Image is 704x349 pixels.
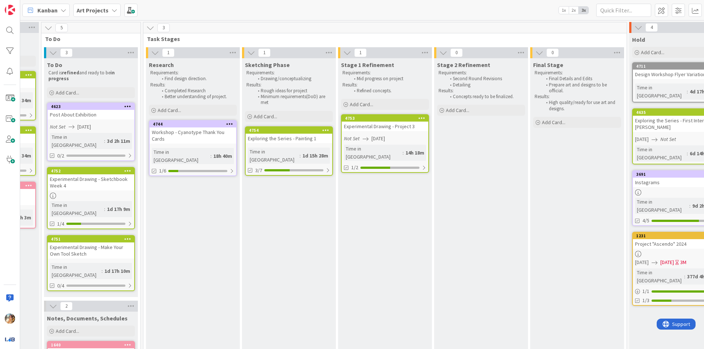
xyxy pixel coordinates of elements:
[687,149,688,157] span: :
[351,164,358,171] span: 1/2
[48,70,116,82] strong: in progress
[542,100,620,112] li: High quality/ready for use art and designs.
[535,94,620,100] p: Results:
[403,149,404,157] span: :
[660,136,676,142] i: Not Set
[254,113,277,120] span: Add Card...
[48,103,134,119] div: 4623Post About Exhibition
[157,23,170,32] span: 3
[341,61,394,68] span: Stage 1 Refinement
[50,133,104,149] div: Time in [GEOGRAPHIC_DATA]
[632,36,645,43] span: Hold
[342,70,428,76] p: Requirements:
[684,272,685,281] span: :
[354,48,367,57] span: 1
[48,242,134,259] div: Experimental Drawing - Make Your Own Tool Sketch
[105,137,132,145] div: 3d 2h 11m
[51,342,134,348] div: 1640
[57,220,64,228] span: 1/4
[158,88,236,94] li: Completed Research
[5,313,15,324] img: JF
[51,168,134,174] div: 4752
[153,122,236,127] div: 4744
[635,268,684,285] div: Time in [GEOGRAPHIC_DATA]
[342,115,428,122] div: 4753
[446,94,524,100] li: Concepts ready to be finalized.
[546,48,559,57] span: 0
[246,70,331,76] p: Requirements:
[103,267,132,275] div: 1d 17h 10m
[246,127,332,143] div: 4754Exploring the Series - Painting 1
[162,48,175,57] span: 1
[48,168,134,174] div: 4752
[439,88,524,94] p: Results:
[680,259,686,266] div: 3M
[45,35,131,42] span: To Do
[245,126,333,176] a: 4754Exploring the Series - Painting 1Time in [GEOGRAPHIC_DATA]:1d 15h 28m3/7
[596,4,651,17] input: Quick Filter...
[404,149,426,157] div: 14h 18m
[635,83,687,100] div: Time in [GEOGRAPHIC_DATA]
[542,76,620,82] li: Final Details and Edits
[342,122,428,131] div: Experimental Drawing - Project 3
[5,334,15,344] img: avatar
[446,82,524,88] li: Detailing
[51,104,134,109] div: 4623
[254,76,332,82] li: Drawing/conceptualizing
[341,114,429,173] a: 4753Experimental Drawing - Project 3Not Set[DATE]Time in [GEOGRAPHIC_DATA]:14h 18m1/2
[535,70,620,76] p: Requirements:
[60,48,73,57] span: 3
[105,205,132,213] div: 1d 17h 9m
[57,282,64,290] span: 0/4
[300,152,301,160] span: :
[350,101,373,108] span: Add Card...
[60,302,73,311] span: 2
[344,145,403,161] div: Time in [GEOGRAPHIC_DATA]
[50,263,102,279] div: Time in [GEOGRAPHIC_DATA]
[542,119,565,126] span: Add Card...
[48,174,134,190] div: Experimental Drawing - Sketchbook Week 4
[212,152,234,160] div: 18h 40m
[246,127,332,134] div: 4754
[249,128,332,133] div: 4754
[50,201,104,217] div: Time in [GEOGRAPHIC_DATA]
[159,167,166,175] span: 1/6
[104,205,105,213] span: :
[48,70,133,82] p: Card is and ready to be
[635,259,649,266] span: [DATE]
[57,152,64,160] span: 0/2
[150,82,235,88] p: Results:
[47,61,62,68] span: To Do
[48,236,134,259] div: 4751Experimental Drawing - Make Your Own Tool Sketch
[102,267,103,275] span: :
[439,70,524,76] p: Requirements:
[246,134,332,143] div: Exploring the Series - Painting 1
[149,120,237,176] a: 4744Workshop - Cyanotype Thank You CardsTime in [GEOGRAPHIC_DATA]:18h 40m1/6
[258,48,271,57] span: 1
[687,88,688,96] span: :
[641,49,664,56] span: Add Card...
[635,135,649,143] span: [DATE]
[635,145,687,161] div: Time in [GEOGRAPHIC_DATA]
[150,121,236,127] div: 4744
[350,76,428,82] li: Mid progress on project
[579,7,588,14] span: 3x
[437,61,490,68] span: Stage 2 Refinement
[158,107,181,114] span: Add Card...
[255,167,262,174] span: 3/7
[5,5,15,15] img: Visit kanbanzone.com
[158,76,236,82] li: Find design direction.
[56,89,79,96] span: Add Card...
[47,103,135,161] a: 4623Post About ExhibitionNot Set[DATE]Time in [GEOGRAPHIC_DATA]:3d 2h 11m0/2
[642,217,649,224] span: 4/5
[149,61,174,68] span: Research
[150,70,235,76] p: Requirements:
[77,123,91,131] span: [DATE]
[645,23,658,32] span: 4
[150,127,236,144] div: Workshop - Cyanotype Thank You Cards
[350,88,428,94] li: Refined concepts.
[15,1,33,10] span: Support
[642,287,649,295] span: 1 / 1
[48,342,134,348] div: 1640
[51,237,134,242] div: 4751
